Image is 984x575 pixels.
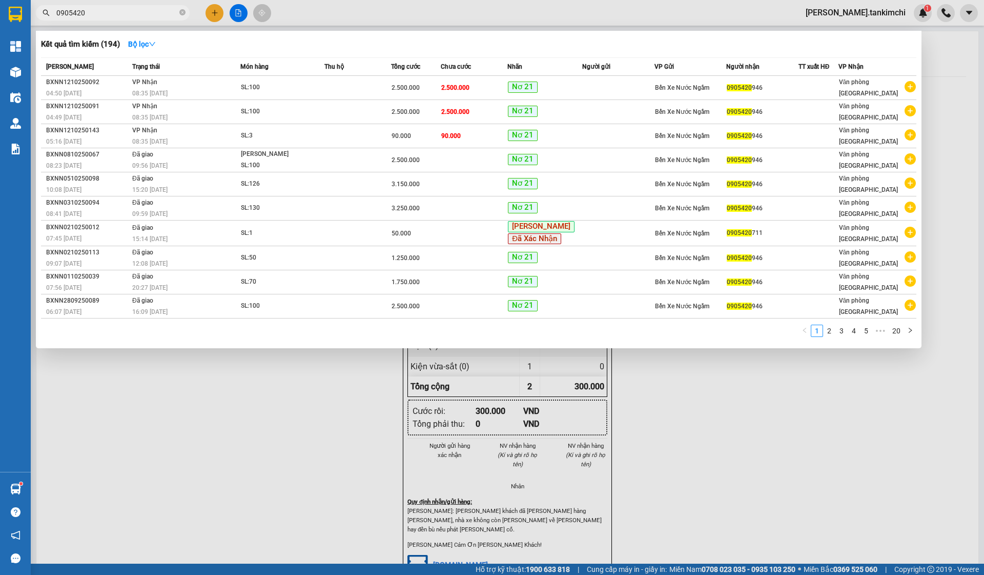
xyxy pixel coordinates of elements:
[727,301,798,312] div: 946
[132,308,168,315] span: 16:09 [DATE]
[241,276,318,288] div: SL: 70
[241,252,318,264] div: SL: 50
[46,235,81,242] span: 07:45 [DATE]
[727,279,752,286] span: 0905420
[132,297,153,304] span: Đã giao
[508,221,575,232] span: [PERSON_NAME]
[872,325,889,337] span: •••
[727,203,798,214] div: 946
[655,303,709,310] span: Bến Xe Nước Ngầm
[132,103,157,110] span: VP Nhận
[10,67,21,77] img: warehouse-icon
[905,251,916,263] span: plus-circle
[508,233,561,245] span: Đã Xác Nhận
[508,202,538,213] span: Nơ 21
[46,186,81,193] span: 10:08 [DATE]
[905,202,916,213] span: plus-circle
[727,107,798,117] div: 946
[905,275,916,287] span: plus-circle
[241,149,318,160] div: [PERSON_NAME]
[905,300,916,311] span: plus-circle
[655,230,709,237] span: Bến Xe Nước Ngầm
[149,41,156,48] span: down
[441,63,471,70] span: Chưa cước
[507,63,522,70] span: Nhãn
[727,108,752,115] span: 0905420
[905,129,916,141] span: plus-circle
[392,108,420,115] span: 2.500.000
[46,247,129,258] div: BXNN0210250113
[655,279,709,286] span: Bến Xe Nước Ngầm
[46,260,81,267] span: 09:07 [DATE]
[838,63,864,70] span: VP Nhận
[839,78,898,97] span: Văn phòng [GEOGRAPHIC_DATA]
[10,92,21,103] img: warehouse-icon
[132,127,157,134] span: VP Nhận
[654,63,674,70] span: VP Gửi
[46,308,81,315] span: 06:07 [DATE]
[727,205,752,212] span: 0905420
[655,132,709,140] span: Bến Xe Nước Ngầm
[392,205,420,212] span: 3.250.000
[839,249,898,267] span: Văn phòng [GEOGRAPHIC_DATA]
[727,179,798,190] div: 946
[179,9,186,15] span: close-circle
[46,77,129,88] div: BXNN1210250092
[836,325,847,336] a: 3
[798,325,811,337] button: left
[392,254,420,262] span: 1.250.000
[11,530,20,540] span: notification
[132,78,157,86] span: VP Nhận
[839,199,898,217] span: Văn phòng [GEOGRAPHIC_DATA]
[727,229,752,236] span: 0905420
[802,327,808,333] span: left
[41,39,120,50] h3: Kết quả tìm kiếm ( 194 )
[132,175,153,182] span: Đã giao
[46,149,129,160] div: BXNN0810250067
[655,156,709,164] span: Bến Xe Nước Ngầm
[10,41,21,52] img: dashboard-icon
[43,9,50,16] span: search
[11,553,20,563] span: message
[46,63,94,70] span: [PERSON_NAME]
[241,106,318,117] div: SL: 100
[905,153,916,165] span: plus-circle
[839,103,898,121] span: Văn phòng [GEOGRAPHIC_DATA]
[132,138,168,145] span: 08:35 [DATE]
[839,175,898,193] span: Văn phòng [GEOGRAPHIC_DATA]
[46,284,81,291] span: 07:56 [DATE]
[391,63,420,70] span: Tổng cước
[46,90,81,97] span: 04:50 [DATE]
[655,254,709,262] span: Bến Xe Nước Ngầm
[508,106,538,117] span: Nơ 21
[132,162,168,169] span: 09:56 [DATE]
[905,177,916,189] span: plus-circle
[241,130,318,142] div: SL: 3
[655,108,709,115] span: Bến Xe Nước Ngầm
[241,179,318,190] div: SL: 126
[46,271,129,282] div: BXNN0110250039
[727,132,752,140] span: 0905420
[10,118,21,129] img: warehouse-icon
[132,63,160,70] span: Trạng thái
[132,186,168,193] span: 15:20 [DATE]
[132,284,168,291] span: 20:27 [DATE]
[11,507,20,517] span: question-circle
[904,325,916,337] li: Next Page
[441,108,469,115] span: 2.500.000
[889,325,904,337] li: 20
[839,127,898,145] span: Văn phòng [GEOGRAPHIC_DATA]
[132,273,153,280] span: Đã giao
[9,7,22,22] img: logo-vxr
[839,224,898,243] span: Văn phòng [GEOGRAPHIC_DATA]
[727,84,752,91] span: 0905420
[241,203,318,214] div: SL: 130
[798,325,811,337] li: Previous Page
[46,222,129,233] div: BXNN0210250012
[655,181,709,188] span: Bến Xe Nước Ngầm
[392,303,420,310] span: 2.500.000
[727,228,798,239] div: 711
[179,8,186,18] span: close-circle
[508,154,538,165] span: Nơ 21
[46,114,81,121] span: 04:49 [DATE]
